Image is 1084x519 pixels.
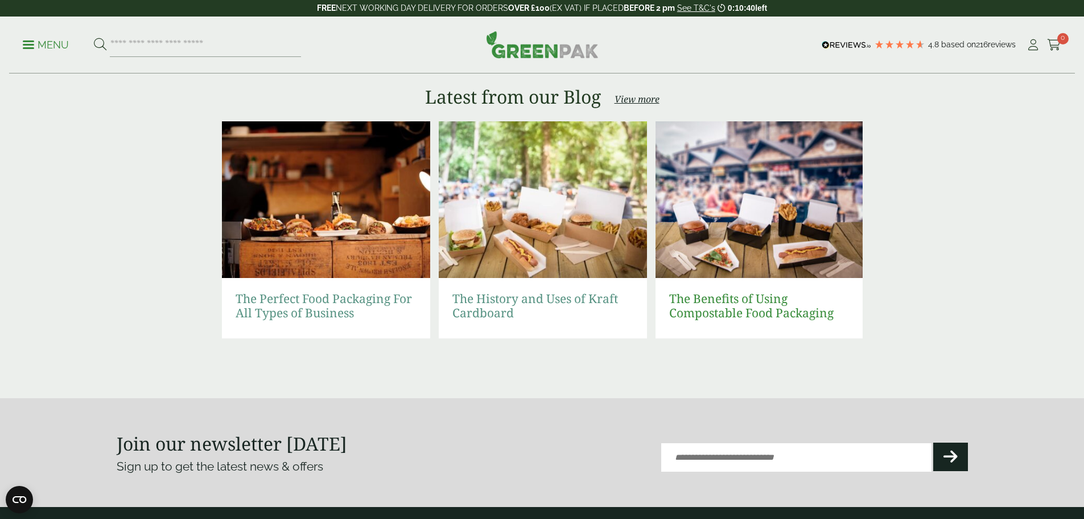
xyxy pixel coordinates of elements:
[624,3,675,13] strong: BEFORE 2 pm
[1047,39,1061,51] i: Cart
[117,431,347,456] strong: Join our newsletter [DATE]
[6,486,33,513] button: Open CMP widget
[508,3,550,13] strong: OVER £100
[1057,33,1069,44] span: 0
[677,3,715,13] a: See T&C's
[988,40,1016,49] span: reviews
[23,38,69,52] p: Menu
[822,41,871,49] img: REVIEWS.io
[1047,36,1061,54] a: 0
[317,3,336,13] strong: FREE
[941,40,976,49] span: Based on
[222,121,430,278] img: Food Packaging with Food
[486,31,599,58] img: GreenPak Supplies
[976,40,988,49] span: 216
[23,38,69,50] a: Menu
[755,3,767,13] span: left
[615,92,660,106] a: View more
[117,457,500,476] p: Sign up to get the latest news & offers
[928,40,941,49] span: 4.8
[236,292,417,320] a: The Perfect Food Packaging For All Types of Business
[425,86,601,108] h2: Latest from our Blog
[1026,39,1040,51] i: My Account
[439,121,647,278] img: Kraft Cardboard
[669,292,850,320] a: The Benefits of Using Compostable Food Packaging
[874,39,925,50] div: 4.79 Stars
[452,292,633,320] a: The History and Uses of Kraft Cardboard
[728,3,755,13] span: 0:10:40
